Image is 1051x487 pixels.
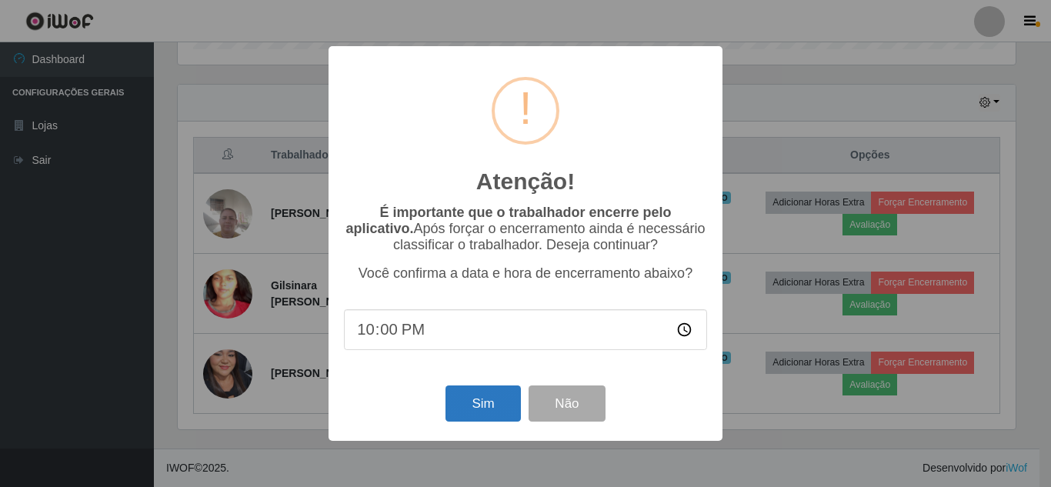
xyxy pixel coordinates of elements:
button: Não [529,385,605,422]
p: Você confirma a data e hora de encerramento abaixo? [344,265,707,282]
h2: Atenção! [476,168,575,195]
b: É importante que o trabalhador encerre pelo aplicativo. [345,205,671,236]
button: Sim [445,385,520,422]
p: Após forçar o encerramento ainda é necessário classificar o trabalhador. Deseja continuar? [344,205,707,253]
